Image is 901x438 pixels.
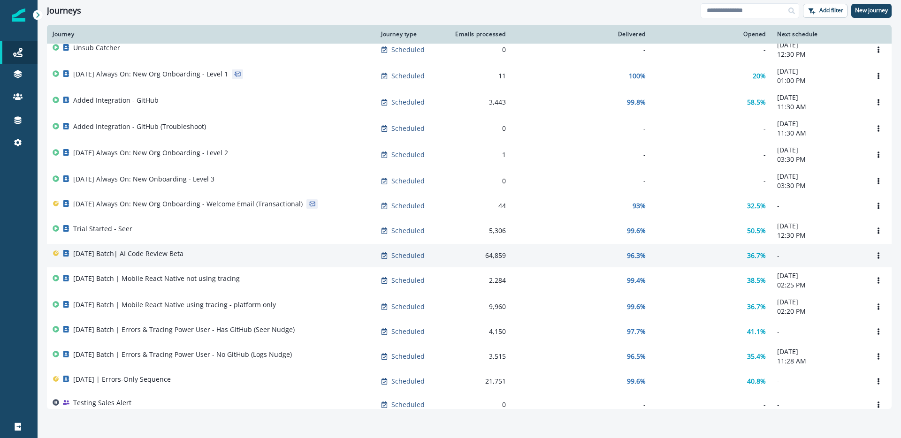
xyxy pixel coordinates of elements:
[627,251,646,260] p: 96.3%
[517,400,646,409] div: -
[747,302,766,311] p: 36.7%
[47,6,81,16] h1: Journeys
[777,102,860,112] p: 11:30 AM
[777,30,860,38] div: Next schedule
[73,398,131,408] p: Testing Sales Alert
[47,320,892,343] a: [DATE] Batch | Errors & Tracing Power User - Has GitHub (Seer Nudge)Scheduled4,15097.7%41.1%-Options
[657,30,766,38] div: Opened
[871,374,886,388] button: Options
[47,168,892,194] a: [DATE] Always On: New Onboarding - Level 3Scheduled0--[DATE]03:30 PMOptions
[747,98,766,107] p: 58.5%
[73,69,228,79] p: [DATE] Always On: New Org Onboarding - Level 1
[391,71,425,81] p: Scheduled
[73,122,206,131] p: Added Integration - GitHub (Troubleshoot)
[451,176,506,186] div: 0
[777,181,860,190] p: 03:30 PM
[777,297,860,307] p: [DATE]
[871,349,886,363] button: Options
[777,201,860,211] p: -
[777,67,860,76] p: [DATE]
[747,352,766,361] p: 35.4%
[73,174,214,184] p: [DATE] Always On: New Onboarding - Level 3
[391,276,425,285] p: Scheduled
[47,194,892,218] a: [DATE] Always On: New Org Onboarding - Welcome Email (Transactional)Scheduled4493%32.5%-Options
[451,377,506,386] div: 21,751
[871,224,886,238] button: Options
[871,148,886,162] button: Options
[777,307,860,316] p: 02:20 PM
[73,96,159,105] p: Added Integration - GitHub
[871,121,886,136] button: Options
[391,45,425,54] p: Scheduled
[391,201,425,211] p: Scheduled
[47,115,892,142] a: Added Integration - GitHub (Troubleshoot)Scheduled0--[DATE]11:30 AMOptions
[73,249,183,258] p: [DATE] Batch| AI Code Review Beta
[777,327,860,336] p: -
[47,142,892,168] a: [DATE] Always On: New Org Onboarding - Level 2Scheduled1--[DATE]03:30 PMOptions
[747,201,766,211] p: 32.5%
[451,400,506,409] div: 0
[777,271,860,280] p: [DATE]
[451,352,506,361] div: 3,515
[657,176,766,186] div: -
[627,377,646,386] p: 99.6%
[747,276,766,285] p: 38.5%
[451,98,506,107] div: 3,443
[633,201,646,211] p: 93%
[777,93,860,102] p: [DATE]
[629,71,646,81] p: 100%
[47,37,892,63] a: Unsub CatcherScheduled0--[DATE]12:30 PMOptions
[73,274,240,283] p: [DATE] Batch | Mobile React Native not using tracing
[777,400,860,409] p: -
[627,352,646,361] p: 96.5%
[747,226,766,235] p: 50.5%
[451,226,506,235] div: 5,306
[871,273,886,287] button: Options
[451,71,506,81] div: 11
[657,400,766,409] div: -
[747,327,766,336] p: 41.1%
[73,300,276,310] p: [DATE] Batch | Mobile React Native using tracing - platform only
[871,249,886,263] button: Options
[777,119,860,128] p: [DATE]
[777,155,860,164] p: 03:30 PM
[855,7,888,14] p: New journey
[777,221,860,231] p: [DATE]
[627,98,646,107] p: 99.8%
[391,150,425,159] p: Scheduled
[871,325,886,339] button: Options
[871,199,886,213] button: Options
[47,218,892,244] a: Trial Started - SeerScheduled5,30699.6%50.5%[DATE]12:30 PMOptions
[627,327,646,336] p: 97.7%
[753,71,766,81] p: 20%
[777,377,860,386] p: -
[627,276,646,285] p: 99.4%
[517,124,646,133] div: -
[777,172,860,181] p: [DATE]
[47,294,892,320] a: [DATE] Batch | Mobile React Native using tracing - platform onlyScheduled9,96099.6%36.7%[DATE]02:...
[777,356,860,366] p: 11:28 AM
[73,43,120,53] p: Unsub Catcher
[451,201,506,211] div: 44
[73,325,295,334] p: [DATE] Batch | Errors & Tracing Power User - Has GitHub (Seer Nudge)
[851,4,892,18] button: New journey
[391,377,425,386] p: Scheduled
[451,327,506,336] div: 4,150
[47,343,892,370] a: [DATE] Batch | Errors & Tracing Power User - No GitHub (Logs Nudge)Scheduled3,51596.5%35.4%[DATE]...
[871,300,886,314] button: Options
[391,327,425,336] p: Scheduled
[871,69,886,83] button: Options
[871,174,886,188] button: Options
[381,30,440,38] div: Journey type
[47,63,892,89] a: [DATE] Always On: New Org Onboarding - Level 1Scheduled11100%20%[DATE]01:00 PMOptions
[517,45,646,54] div: -
[777,76,860,85] p: 01:00 PM
[12,8,25,22] img: Inflection
[451,251,506,260] div: 64,859
[53,30,370,38] div: Journey
[777,50,860,59] p: 12:30 PM
[451,276,506,285] div: 2,284
[391,124,425,133] p: Scheduled
[391,176,425,186] p: Scheduled
[657,45,766,54] div: -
